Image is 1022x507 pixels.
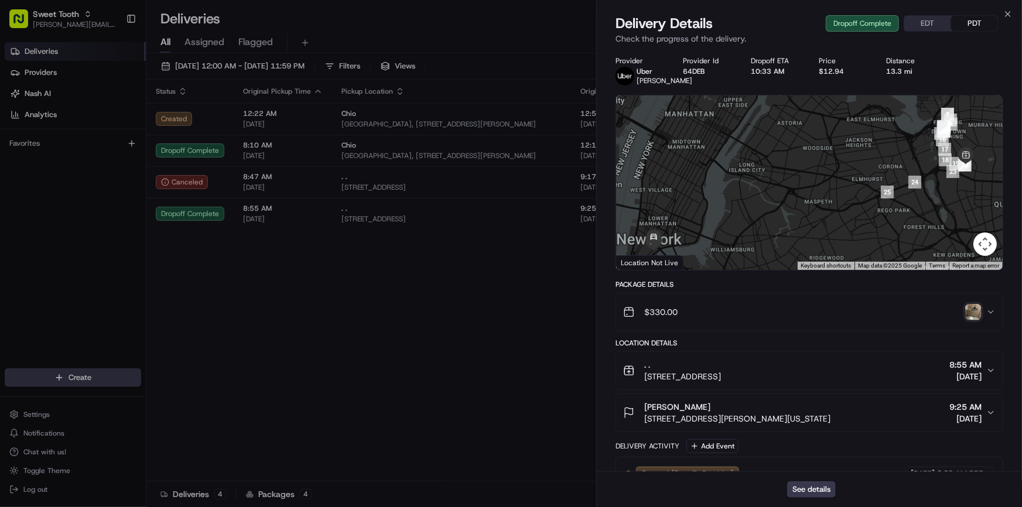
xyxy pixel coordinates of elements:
[686,439,739,453] button: Add Event
[616,56,665,66] div: Provider
[929,262,945,269] a: Terms
[858,262,922,269] span: Map data ©2025 Google
[117,290,142,299] span: Pylon
[104,213,128,222] span: [DATE]
[937,120,950,133] div: 6
[7,257,94,278] a: 📗Knowledge Base
[949,371,982,382] span: [DATE]
[36,213,95,222] span: [PERSON_NAME]
[958,159,971,172] div: 22
[12,12,35,35] img: Nash
[644,306,678,318] span: $330.00
[751,56,800,66] div: Dropoff ETA
[637,67,652,76] span: Uber
[641,468,734,479] span: Created (Sent To Provider)
[23,182,33,191] img: 1736555255976-a54dd68f-1ca7-489b-9aae-adbdc363a1c4
[937,121,950,133] div: 7
[99,263,108,272] div: 💻
[887,56,936,66] div: Distance
[938,122,951,135] div: 9
[644,371,721,382] span: [STREET_ADDRESS]
[946,165,959,178] div: 23
[616,338,1003,348] div: Location Details
[644,359,650,371] span: . .
[959,159,972,172] div: 21
[23,262,90,273] span: Knowledge Base
[938,122,951,135] div: 10
[887,67,936,76] div: 13.3 mi
[104,181,128,191] span: [DATE]
[23,214,33,223] img: 1736555255976-a54dd68f-1ca7-489b-9aae-adbdc363a1c4
[637,76,692,85] span: [PERSON_NAME]
[12,112,33,133] img: 1736555255976-a54dd68f-1ca7-489b-9aae-adbdc363a1c4
[616,33,1003,44] p: Check the progress of the delivery.
[36,181,95,191] span: [PERSON_NAME]
[938,143,951,156] div: 17
[644,401,710,413] span: [PERSON_NAME]
[801,262,851,270] button: Keyboard shortcuts
[965,304,982,320] img: photo_proof_of_delivery image
[904,16,951,31] button: EDT
[973,232,997,256] button: Map camera controls
[751,67,800,76] div: 10:33 AM
[616,352,1003,389] button: . .[STREET_ADDRESS]8:55 AM[DATE]
[944,114,957,126] div: 3
[949,401,982,413] span: 9:25 AM
[30,76,193,88] input: Clear
[619,255,658,270] img: Google
[881,186,894,198] div: 25
[911,468,935,479] span: [DATE]
[949,413,982,424] span: [DATE]
[97,213,101,222] span: •
[945,118,958,131] div: 4
[616,280,1003,289] div: Package Details
[952,262,999,269] a: Report a map error
[616,394,1003,431] button: [PERSON_NAME][STREET_ADDRESS][PERSON_NAME][US_STATE]9:25 AM[DATE]
[616,293,1003,331] button: $330.00photo_proof_of_delivery image
[25,112,46,133] img: 5e9a9d7314ff4150bce227a61376b483.jpg
[182,150,213,164] button: See all
[683,56,733,66] div: Provider Id
[619,255,658,270] a: Open this area in Google Maps (opens a new window)
[12,202,30,221] img: Liam S.
[616,14,713,33] span: Delivery Details
[12,263,21,272] div: 📗
[199,115,213,129] button: Start new chat
[819,67,868,76] div: $12.94
[12,152,78,162] div: Past conversations
[938,124,951,137] div: 14
[949,157,962,170] div: 19
[12,47,213,66] p: Welcome 👋
[937,121,950,134] div: 8
[936,133,949,146] div: 16
[937,468,983,479] span: 8:50 AM PDT
[941,108,954,121] div: 2
[94,257,193,278] a: 💻API Documentation
[819,56,868,66] div: Price
[908,176,921,189] div: 24
[53,124,161,133] div: We're available if you need us!
[53,112,192,124] div: Start new chat
[938,120,951,133] div: 5
[111,262,188,273] span: API Documentation
[951,16,998,31] button: PDT
[83,290,142,299] a: Powered byPylon
[616,67,634,85] img: uber-new-logo.jpeg
[616,255,683,270] div: Location Not Live
[787,481,836,498] button: See details
[12,170,30,189] img: Liam S.
[97,181,101,191] span: •
[616,441,679,451] div: Delivery Activity
[949,359,982,371] span: 8:55 AM
[939,153,952,166] div: 18
[934,127,947,140] div: 15
[644,413,830,424] span: [STREET_ADDRESS][PERSON_NAME][US_STATE]
[683,67,705,76] button: 64DEB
